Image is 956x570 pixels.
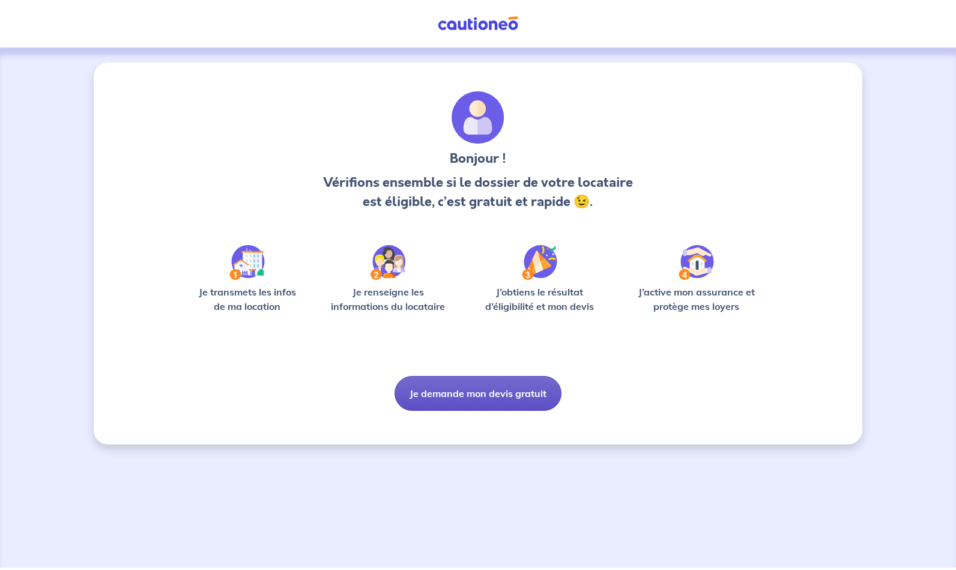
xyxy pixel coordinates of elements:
p: Je renseigne les informations du locataire [324,285,453,314]
p: Je transmets les infos de ma location [190,285,304,314]
img: /static/bfff1cf634d835d9112899e6a3df1a5d/Step-4.svg [679,245,714,280]
h3: Bonjour ! [319,149,636,168]
img: /static/f3e743aab9439237c3e2196e4328bba9/Step-3.svg [522,245,557,280]
button: Je demande mon devis gratuit [395,376,561,411]
p: Vérifions ensemble si le dossier de votre locataire est éligible, c’est gratuit et rapide 😉. [319,173,636,211]
p: J’active mon assurance et protège mes loyers [626,285,766,314]
img: /static/90a569abe86eec82015bcaae536bd8e6/Step-1.svg [229,245,265,280]
img: /static/c0a346edaed446bb123850d2d04ad552/Step-2.svg [371,245,405,280]
p: J’obtiens le résultat d’éligibilité et mon devis [472,285,608,314]
img: archivate [452,91,504,144]
img: Cautioneo [433,16,523,31]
